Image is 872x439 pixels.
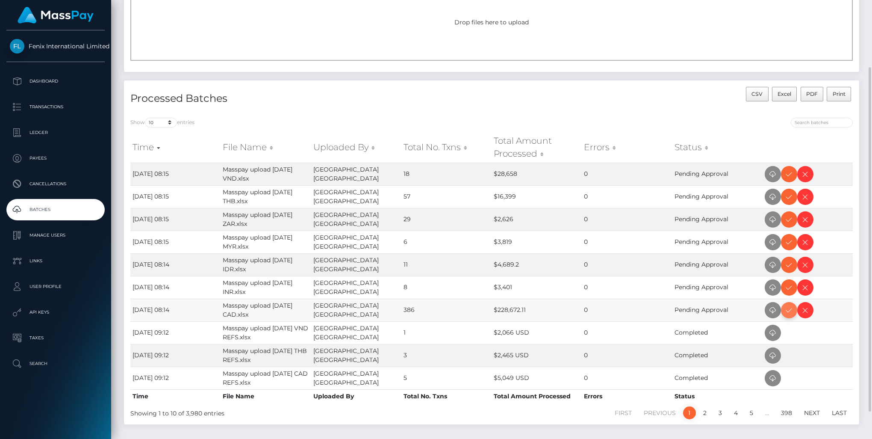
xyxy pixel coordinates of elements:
td: 0 [582,231,672,253]
a: 4 [729,406,742,419]
td: 18 [401,163,492,185]
a: User Profile [6,276,105,297]
td: [DATE] 09:12 [130,344,221,367]
th: Time [130,389,221,403]
td: [GEOGRAPHIC_DATA] [GEOGRAPHIC_DATA] [311,321,401,344]
td: 5 [401,367,492,389]
p: User Profile [10,280,101,293]
td: 1 [401,321,492,344]
td: $2,066 USD [492,321,582,344]
td: Pending Approval [672,253,763,276]
td: [DATE] 08:14 [130,253,221,276]
a: Ledger [6,122,105,143]
th: Errors: activate to sort column ascending [582,132,672,163]
td: 0 [582,253,672,276]
a: Links [6,250,105,272]
td: [GEOGRAPHIC_DATA] [GEOGRAPHIC_DATA] [311,185,401,208]
a: Search [6,353,105,374]
td: 0 [582,276,672,299]
td: Completed [672,321,763,344]
td: 0 [582,367,672,389]
td: $28,658 [492,163,582,185]
a: 3 [714,406,727,419]
td: [GEOGRAPHIC_DATA] [GEOGRAPHIC_DATA] [311,367,401,389]
td: 29 [401,208,492,231]
p: Payees [10,152,101,165]
a: Cancellations [6,173,105,195]
td: [DATE] 09:12 [130,367,221,389]
td: Completed [672,344,763,367]
h4: Processed Batches [130,91,485,106]
td: [DATE] 08:15 [130,208,221,231]
a: 5 [745,406,758,419]
span: CSV [751,91,763,97]
th: Uploaded By: activate to sort column ascending [311,132,401,163]
td: Masspay upload [DATE] CAD REFS.xlsx [221,367,311,389]
th: Total No. Txns [401,389,492,403]
p: API Keys [10,306,101,319]
th: Errors [582,389,672,403]
p: Dashboard [10,75,101,88]
td: [GEOGRAPHIC_DATA] [GEOGRAPHIC_DATA] [311,231,401,253]
td: $3,819 [492,231,582,253]
td: 3 [401,344,492,367]
td: $2,626 [492,208,582,231]
a: Taxes [6,327,105,349]
button: PDF [801,87,824,101]
td: Masspay upload [DATE] MYR.xlsx [221,231,311,253]
label: Show entries [130,118,194,128]
td: 0 [582,344,672,367]
td: [GEOGRAPHIC_DATA] [GEOGRAPHIC_DATA] [311,208,401,231]
p: Ledger [10,126,101,139]
td: $4,689.2 [492,253,582,276]
th: Time: activate to sort column ascending [130,132,221,163]
td: Masspay upload [DATE] THB REFS.xlsx [221,344,311,367]
a: Payees [6,148,105,169]
a: API Keys [6,302,105,323]
span: PDF [806,91,818,97]
td: [DATE] 08:14 [130,299,221,321]
span: Fenix International Limited [6,42,105,50]
td: Masspay upload [DATE] VND.xlsx [221,163,311,185]
td: $3,401 [492,276,582,299]
th: Total Amount Processed [492,389,582,403]
td: Completed [672,367,763,389]
td: $2,465 USD [492,344,582,367]
td: Pending Approval [672,231,763,253]
td: $16,399 [492,185,582,208]
td: [GEOGRAPHIC_DATA] [GEOGRAPHIC_DATA] [311,253,401,276]
p: Search [10,357,101,370]
td: 8 [401,276,492,299]
td: [DATE] 08:15 [130,231,221,253]
td: Pending Approval [672,276,763,299]
input: Search batches [791,118,853,128]
td: Masspay upload [DATE] IDR.xlsx [221,253,311,276]
p: Cancellations [10,178,101,190]
td: $228,672.11 [492,299,582,321]
td: Pending Approval [672,299,763,321]
a: Batches [6,199,105,220]
a: Transactions [6,96,105,118]
p: Batches [10,203,101,216]
button: Print [827,87,851,101]
td: [GEOGRAPHIC_DATA] [GEOGRAPHIC_DATA] [311,163,401,185]
td: 0 [582,321,672,344]
a: 2 [698,406,711,419]
td: Masspay upload [DATE] ZAR.xlsx [221,208,311,231]
select: Showentries [145,118,177,128]
td: [DATE] 08:15 [130,185,221,208]
th: Total No. Txns: activate to sort column ascending [401,132,492,163]
td: Pending Approval [672,163,763,185]
td: 0 [582,163,672,185]
th: Status: activate to sort column ascending [672,132,763,163]
td: [DATE] 08:15 [130,163,221,185]
img: Fenix International Limited [10,39,24,53]
td: [GEOGRAPHIC_DATA] [GEOGRAPHIC_DATA] [311,299,401,321]
td: [DATE] 09:12 [130,321,221,344]
p: Links [10,255,101,267]
td: 57 [401,185,492,208]
p: Taxes [10,332,101,344]
span: Print [833,91,845,97]
td: Masspay upload [DATE] THB.xlsx [221,185,311,208]
td: 0 [582,208,672,231]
